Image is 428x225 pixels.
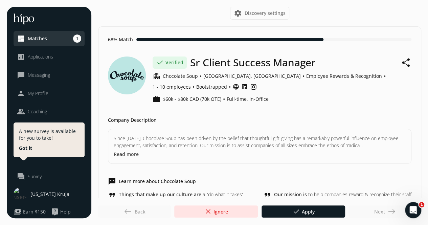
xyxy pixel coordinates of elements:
span: 1 [419,202,424,207]
span: chat_bubble_outline [17,71,25,79]
span: Employee Rewards & Recognition [306,73,382,80]
iframe: Intercom live chat [405,202,421,218]
span: live_help [51,208,59,216]
a: analyticsApplications [17,53,81,61]
span: done [156,59,164,67]
span: [US_STATE] Kruja [30,191,69,198]
h5: 68% Match [108,36,133,43]
span: My Profile [28,90,48,97]
span: apartment [153,72,161,80]
button: settingsDiscovery settings [230,7,289,20]
span: question_answer [17,173,25,181]
span: Ignore [204,207,228,216]
span: format_quote [108,191,116,199]
span: Chocolate Soup [163,73,198,80]
span: work [153,95,161,103]
span: payments [14,208,22,216]
p: to help companies reward & recognize their staff in fun ways! [274,191,412,206]
span: format_quote [263,191,271,199]
span: Applications [28,53,53,60]
span: Help [60,208,71,215]
p: A new survey is available for you to take! [19,128,79,141]
span: Matches [28,35,47,42]
div: Verified [153,57,187,69]
button: share [401,57,411,69]
a: personMy Profile [17,89,81,97]
img: Company logo [108,57,146,94]
span: Messaging [28,72,50,78]
button: Read more [114,151,139,158]
span: settings [234,9,242,17]
span: [GEOGRAPHIC_DATA], [GEOGRAPHIC_DATA] [203,73,301,80]
p: Since [DATE], Chocolate Soup has been driven by the belief that thoughtful gift-giving has a rema... [114,135,406,149]
img: user-photo [14,187,27,201]
span: Coaching [28,108,47,115]
span: person [17,89,25,97]
img: hh-logo-white [14,14,34,24]
a: peopleCoaching [17,108,81,116]
span: Survey [28,173,42,180]
span: $60k - $80k CAD (70k OTE) [163,96,221,103]
span: Full-time, In-Office [227,96,269,103]
h5: Learn more about Chocolate Soup [119,178,196,185]
button: paymentsEarn $150 [14,208,46,216]
h1: Sr Client Success Manager [190,57,316,69]
span: 1 [73,35,81,43]
h5: Company Description [108,117,157,123]
span: sms [108,177,116,185]
span: people [17,108,25,116]
span: Things that make up our culture are [119,191,201,198]
span: Earn $150 [23,208,46,215]
a: paymentsEarn $150 [14,208,47,216]
span: 1 - 10 employees [153,84,191,90]
button: Got it [19,145,32,152]
p: a "do what it takes" attitude in a flexible & friendly atmosphere. [119,191,256,206]
span: Discovery settings [245,10,286,17]
a: dashboardMatches1 [17,35,81,43]
button: live_helpHelp [51,208,71,216]
a: question_answerSurvey [17,173,81,181]
button: doneApply [262,205,345,218]
span: Our mission is [274,191,307,198]
span: close [204,207,212,216]
span: analytics [17,53,25,61]
span: dashboard [17,35,25,43]
a: chat_bubble_outlineMessaging [17,71,81,79]
span: Apply [292,207,314,216]
span: done [292,207,300,216]
button: closeIgnore [174,205,258,218]
a: live_helpHelp [51,208,85,216]
span: Bootstrapped [196,84,227,90]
